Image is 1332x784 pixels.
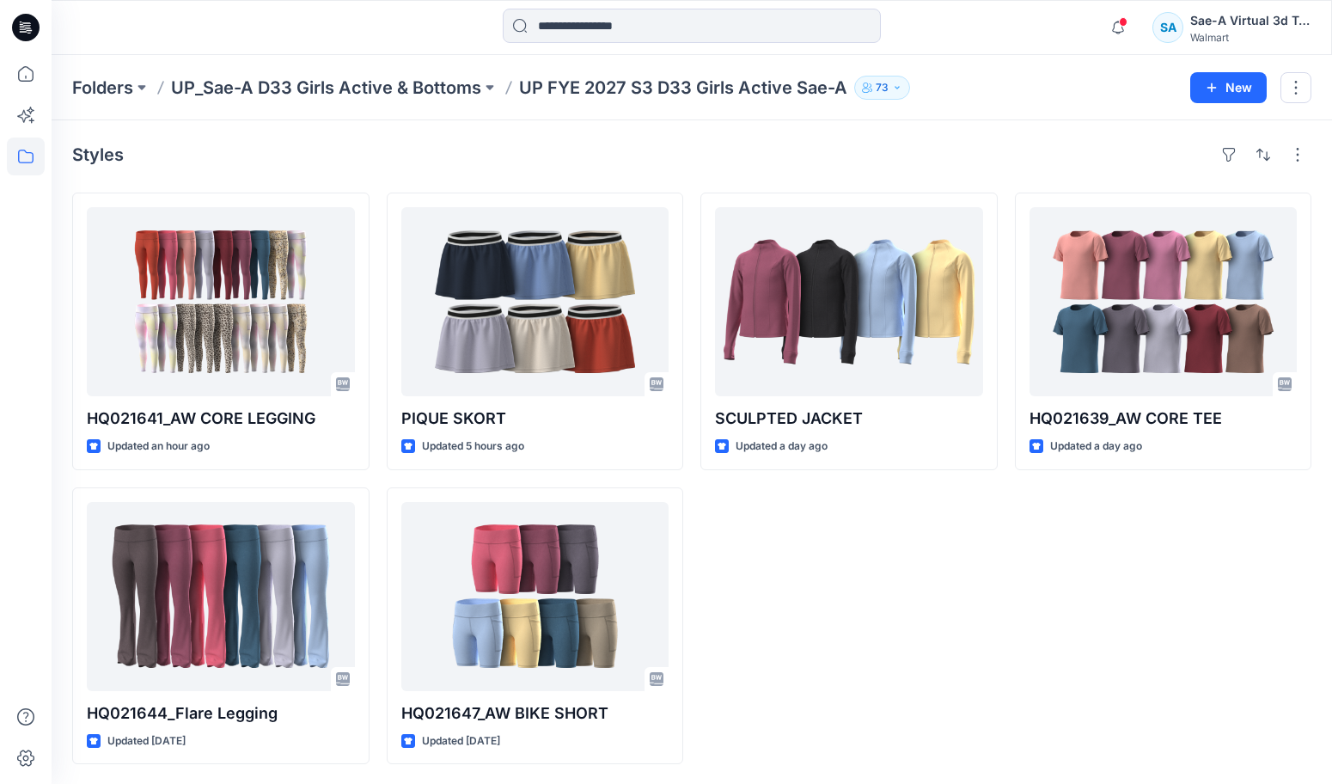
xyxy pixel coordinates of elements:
p: Updated [DATE] [107,732,186,750]
p: HQ021644_Flare Legging [87,701,355,726]
button: 73 [854,76,910,100]
button: New [1190,72,1267,103]
h4: Styles [72,144,124,165]
a: HQ021639_AW CORE TEE [1030,207,1298,396]
a: Folders [72,76,133,100]
a: HQ021644_Flare Legging [87,502,355,691]
p: PIQUE SKORT [401,407,669,431]
p: HQ021639_AW CORE TEE [1030,407,1298,431]
p: HQ021641_AW CORE LEGGING [87,407,355,431]
p: Updated a day ago [736,438,828,456]
a: PIQUE SKORT [401,207,669,396]
a: SCULPTED JACKET [715,207,983,396]
p: Updated [DATE] [422,732,500,750]
div: Walmart [1190,31,1311,44]
div: SA [1152,12,1183,43]
a: UP_Sae-A D33 Girls Active & Bottoms [171,76,481,100]
p: Updated a day ago [1050,438,1142,456]
p: SCULPTED JACKET [715,407,983,431]
p: 73 [876,78,889,97]
p: Updated 5 hours ago [422,438,524,456]
div: Sae-A Virtual 3d Team [1190,10,1311,31]
p: Updated an hour ago [107,438,210,456]
a: HQ021647_AW BIKE SHORT [401,502,669,691]
a: HQ021641_AW CORE LEGGING [87,207,355,396]
p: UP FYE 2027 S3 D33 Girls Active Sae-A [519,76,847,100]
p: HQ021647_AW BIKE SHORT [401,701,669,726]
